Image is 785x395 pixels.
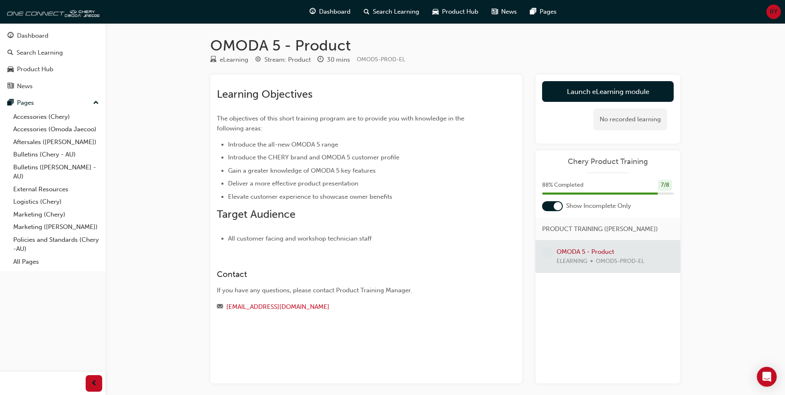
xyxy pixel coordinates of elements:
button: Pages [3,95,102,111]
span: target-icon [255,56,261,64]
span: PRODUCT TRAINING ([PERSON_NAME]) [542,224,658,234]
a: car-iconProduct Hub [426,3,485,20]
div: 7 / 8 [658,180,672,191]
div: News [17,82,33,91]
a: Search Learning [3,45,102,60]
button: RY [766,5,781,19]
span: Product Hub [442,7,478,17]
div: Pages [17,98,34,108]
a: pages-iconPages [523,3,563,20]
a: Launch eLearning module [542,81,674,102]
span: Target Audience [217,208,295,221]
a: Marketing ([PERSON_NAME]) [10,221,102,234]
span: search-icon [7,49,13,57]
span: clock-icon [317,56,324,64]
a: Marketing (Chery) [10,208,102,221]
span: Dashboard [319,7,350,17]
img: oneconnect [4,3,99,20]
span: guage-icon [7,32,14,40]
h1: OMODA 5 - Product [210,36,680,55]
button: DashboardSearch LearningProduct HubNews [3,26,102,95]
a: Bulletins ([PERSON_NAME] - AU) [10,161,102,183]
span: learningRecordVerb_NONE-icon [542,247,553,258]
span: search-icon [364,7,370,17]
span: prev-icon [91,378,97,389]
a: External Resources [10,183,102,196]
div: Stream [255,55,311,65]
a: Dashboard [3,28,102,43]
span: car-icon [432,7,439,17]
div: Type [210,55,248,65]
div: Product Hub [17,65,53,74]
span: learningResourceType_ELEARNING-icon [210,56,216,64]
a: guage-iconDashboard [303,3,357,20]
a: All Pages [10,255,102,268]
span: pages-icon [530,7,536,17]
span: news-icon [492,7,498,17]
span: email-icon [217,303,223,311]
div: No recorded learning [593,108,667,130]
span: car-icon [7,66,14,73]
a: Policies and Standards (Chery -AU) [10,234,102,255]
a: Chery Product Training [542,157,674,166]
a: Accessories (Chery) [10,111,102,123]
span: news-icon [7,83,14,90]
div: Duration [317,55,350,65]
div: Email [217,302,486,312]
span: The objectives of this short training program are to provide you with knowledge in the following ... [217,115,466,132]
a: Product Hub [3,62,102,77]
span: 88 % Completed [542,181,583,190]
span: Learning resource code [357,56,405,63]
span: Show Incomplete Only [566,201,631,211]
a: Aftersales ([PERSON_NAME]) [10,136,102,149]
span: Learning Objectives [217,88,312,101]
span: Deliver a more effective product presentation [228,180,358,187]
div: Open Intercom Messenger [757,367,777,387]
a: news-iconNews [485,3,523,20]
span: Search Learning [373,7,419,17]
h3: Contact [217,270,486,279]
span: Elevate customer experience to showcase owner benefits [228,193,392,200]
span: Pages [540,7,557,17]
a: Logistics (Chery) [10,195,102,208]
div: Stream: Product [264,55,311,65]
a: Bulletins (Chery - AU) [10,148,102,161]
div: eLearning [220,55,248,65]
div: 30 mins [327,55,350,65]
span: guage-icon [310,7,316,17]
span: All customer facing and workshop technician staff [228,235,372,242]
span: up-icon [93,98,99,108]
a: News [3,79,102,94]
span: RY [770,7,778,17]
div: Search Learning [17,48,63,58]
span: Introduce the CHERY brand and OMODA 5 customer profile [228,154,399,161]
div: If you have any questions, please contact Product Training Manager. [217,286,486,295]
span: Gain a greater knowledge of OMODA 5 key features [228,167,376,174]
div: Dashboard [17,31,48,41]
a: search-iconSearch Learning [357,3,426,20]
span: Introduce the all-new OMODA 5 range [228,141,338,148]
span: pages-icon [7,99,14,107]
span: News [501,7,517,17]
a: Accessories (Omoda Jaecoo) [10,123,102,136]
a: [EMAIL_ADDRESS][DOMAIN_NAME] [226,303,329,311]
